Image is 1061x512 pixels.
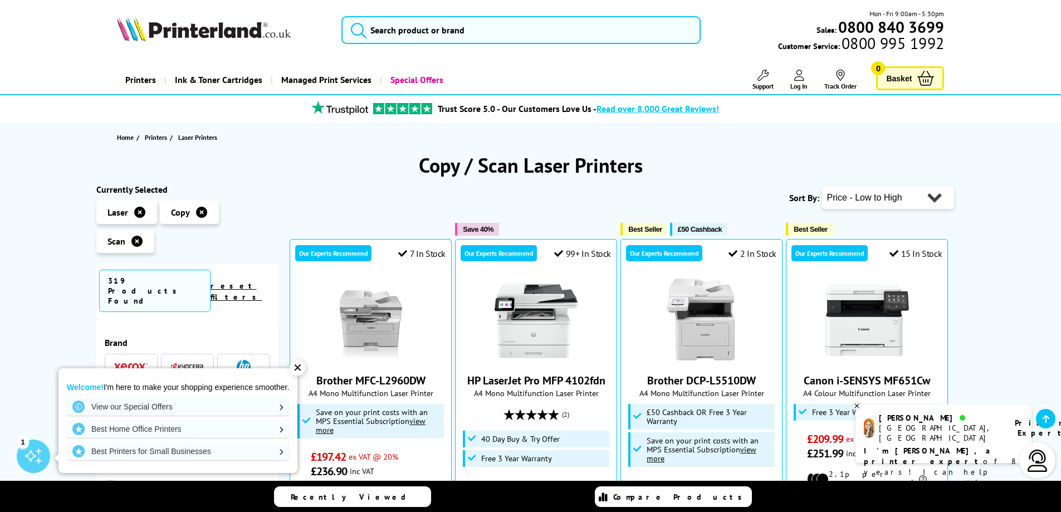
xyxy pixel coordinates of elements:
strong: Welcome! [67,383,104,392]
a: Brother MFC-L2960DW [329,353,413,364]
span: Best Seller [794,225,828,233]
span: ex VAT @ 20% [846,433,896,444]
span: Read over 8,000 Great Reviews! [596,103,719,114]
span: Basket [886,71,912,86]
a: Best Printers for Small Businesses [67,442,289,460]
a: Printerland Logo [117,17,328,43]
div: 15 In Stock [889,248,942,259]
img: Canon i-SENSYS MF651Cw [825,279,909,362]
a: HP LaserJet Pro MFP 4102fdn [495,353,578,364]
span: ex VAT @ 20% [349,451,398,462]
div: 1 [17,436,29,448]
a: Recently Viewed [274,486,431,507]
img: trustpilot rating [373,103,432,114]
img: trustpilot rating [306,101,373,115]
a: Brother MFC-L2960DW [316,373,426,388]
span: Sales: [816,25,837,35]
img: HP LaserJet Pro MFP 4102fdn [495,279,578,362]
u: view more [316,416,426,435]
span: Customer Service: [778,38,944,51]
a: Track Order [824,70,857,90]
span: 319 Products Found [99,270,211,312]
span: A4 Mono Multifunction Laser Printer [296,388,446,398]
a: Brother DCP-L5510DW [660,353,744,364]
span: Scan [107,236,125,247]
img: HP [237,360,251,374]
span: Save on your print costs with an MPS Essential Subscription [647,435,759,464]
img: Brother MFC-L2960DW [329,279,413,362]
span: ex VAT @ 20% [681,480,730,490]
span: Save on your print costs with an MPS Essential Subscription [316,407,428,435]
span: Copy [171,207,190,218]
span: A4 Colour Multifunction Laser Printer [792,388,942,398]
span: £251.99 [807,446,843,461]
h1: Copy / Scan Laser Printers [96,152,965,178]
div: 99+ In Stock [554,248,611,259]
a: Brother DCP-L5510DW [647,373,756,388]
u: view more [647,444,756,464]
img: user-headset-light.svg [1026,450,1049,472]
div: Our Experts Recommend [295,245,371,261]
a: Managed Print Services [271,66,380,94]
a: Compare Products [595,486,752,507]
span: ex VAT @ 20% [515,480,565,490]
a: Multifunction [105,480,226,492]
img: amy-livechat.png [864,418,874,438]
button: Best Seller [786,223,833,236]
p: I'm here to make your shopping experience smoother. [67,382,289,392]
span: Log In [790,82,808,90]
span: Best Seller [628,225,662,233]
a: Canon i-SENSYS MF651Cw [804,373,930,388]
div: 7 In Stock [398,248,446,259]
div: Our Experts Recommend [626,245,702,261]
span: 0800 995 1992 [840,38,944,48]
button: Best Seller [620,223,668,236]
span: Free 3 Year Warranty [481,454,552,463]
li: 2.1p per mono page [807,469,927,489]
span: A4 Mono Multifunction Laser Printer [627,388,776,398]
span: Mon - Fri 9:00am - 5:30pm [869,8,944,19]
a: reset filters [211,281,262,302]
a: Canon i-SENSYS MF651Cw [825,353,909,364]
span: Brand [105,337,271,348]
span: Recently Viewed [291,492,417,502]
span: Free 3 Year Warranty [812,408,883,417]
span: Sort By: [789,192,819,203]
span: Save 40% [463,225,493,233]
span: £199.99 [642,478,678,493]
div: 2 In Stock [728,248,776,259]
a: Best Home Office Printers [67,420,289,438]
div: Our Experts Recommend [791,245,868,261]
span: Compare Products [613,492,748,502]
a: Printers [145,131,170,143]
a: Special Offers [380,66,452,94]
button: Save 40% [455,223,499,236]
a: Trust Score 5.0 - Our Customers Love Us -Read over 8,000 Great Reviews! [438,103,719,114]
span: £199.99 [476,478,512,493]
a: Ink & Toner Cartridges [164,66,271,94]
span: inc VAT [846,448,871,459]
a: Basket 0 [876,66,944,90]
a: View our Special Offers [67,398,289,416]
span: inc VAT [350,466,374,476]
span: 0 [871,61,885,75]
a: Kyocera [170,360,204,374]
div: [PERSON_NAME] [879,413,1001,423]
a: Printers [117,66,164,94]
span: Laser Printers [178,133,217,142]
a: Log In [790,70,808,90]
span: £50 Cashback [678,225,722,233]
span: Support [752,82,774,90]
img: Brother DCP-L5510DW [660,279,744,362]
a: Support [752,70,774,90]
div: ✕ [290,360,305,376]
div: [GEOGRAPHIC_DATA], [GEOGRAPHIC_DATA] [879,423,1001,443]
a: Xerox [114,360,148,374]
span: Ink & Toner Cartridges [175,66,262,94]
span: (2) [562,404,569,425]
img: Printerland Logo [117,17,291,41]
span: £209.99 [807,432,843,446]
p: of 8 years! I can help you choose the right product [864,446,1023,499]
a: HP LaserJet Pro MFP 4102fdn [467,373,605,388]
span: Printers [145,131,167,143]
